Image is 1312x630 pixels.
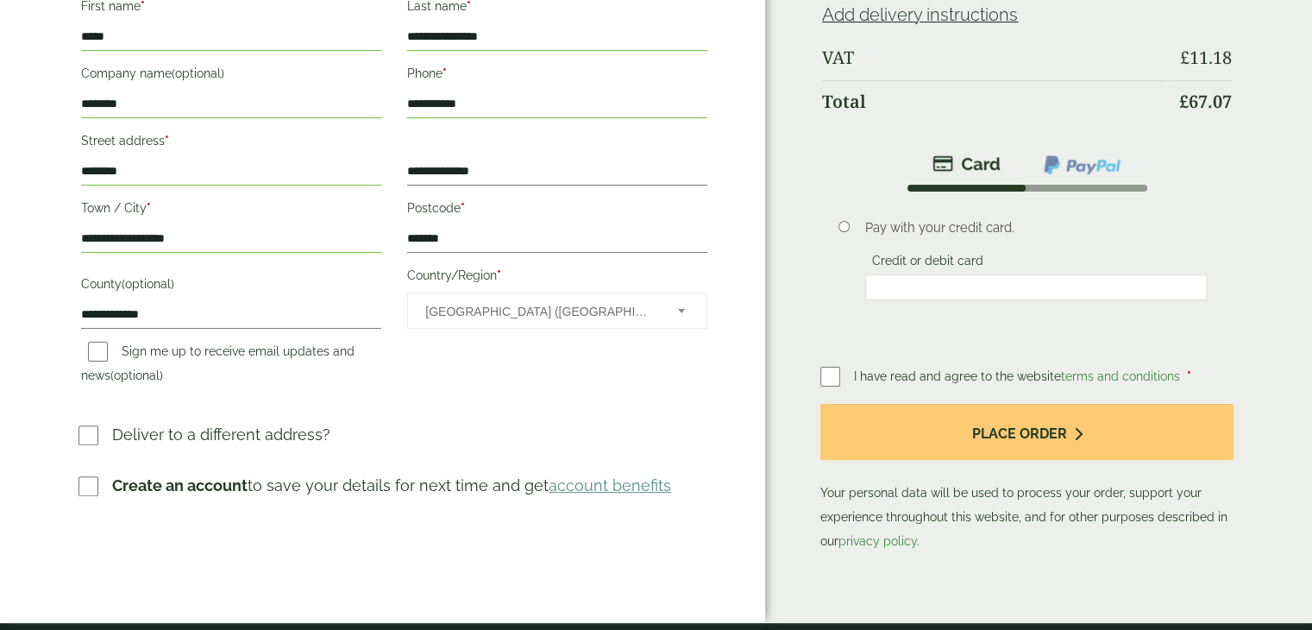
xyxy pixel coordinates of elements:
abbr: required [1187,369,1191,383]
span: £ [1179,90,1189,113]
p: Pay with your credit card. [865,218,1207,237]
p: Deliver to a different address? [112,423,330,446]
label: Town / City [81,196,381,225]
span: United Kingdom (UK) [425,293,655,330]
span: (optional) [110,369,163,382]
label: Street address [81,129,381,158]
label: Postcode [407,196,707,225]
label: Credit or debit card [865,254,990,273]
span: £ [1180,46,1190,69]
label: Sign me up to receive email updates and news [81,344,355,387]
span: (optional) [172,66,224,80]
span: I have read and agree to the website [854,369,1183,383]
iframe: Secure card payment input frame [870,280,1202,295]
input: Sign me up to receive email updates and news(optional) [88,342,108,362]
strong: Create an account [112,476,248,495]
th: VAT [822,37,1167,79]
a: Add delivery instructions [822,4,1018,25]
label: Country/Region [407,263,707,293]
th: Total [822,80,1167,123]
bdi: 11.18 [1180,46,1232,69]
span: (optional) [122,277,174,291]
span: Country/Region [407,293,707,329]
abbr: required [443,66,447,80]
abbr: required [147,201,151,215]
p: to save your details for next time and get [112,474,671,497]
button: Place order [820,404,1234,460]
bdi: 67.07 [1179,90,1232,113]
img: stripe.png [932,154,1001,174]
label: Company name [81,61,381,91]
abbr: required [165,134,169,148]
a: terms and conditions [1061,369,1180,383]
label: Phone [407,61,707,91]
a: account benefits [549,476,671,495]
label: County [81,272,381,301]
a: privacy policy [838,534,917,548]
abbr: required [497,268,501,282]
abbr: required [461,201,465,215]
p: Your personal data will be used to process your order, support your experience throughout this we... [820,404,1234,553]
img: ppcp-gateway.png [1042,154,1122,176]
